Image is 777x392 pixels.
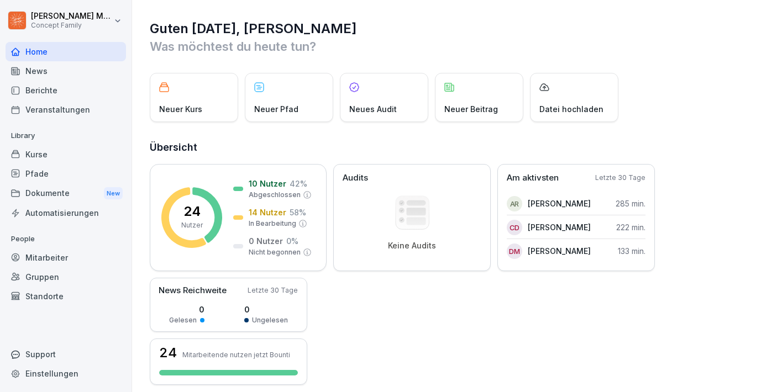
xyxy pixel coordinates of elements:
[616,221,645,233] p: 222 min.
[159,103,202,115] p: Neuer Kurs
[169,304,204,315] p: 0
[444,103,498,115] p: Neuer Beitrag
[169,315,197,325] p: Gelesen
[244,304,288,315] p: 0
[507,172,559,184] p: Am aktivsten
[249,178,286,189] p: 10 Nutzer
[150,20,760,38] h1: Guten [DATE], [PERSON_NAME]
[183,205,201,218] p: 24
[6,183,126,204] div: Dokumente
[31,22,112,29] p: Concept Family
[252,315,288,325] p: Ungelesen
[159,346,177,359] h3: 24
[595,173,645,183] p: Letzte 30 Tage
[528,245,591,257] p: [PERSON_NAME]
[182,351,290,359] p: Mitarbeitende nutzen jetzt Bounti
[6,100,126,119] a: Veranstaltungen
[507,243,522,259] div: DM
[290,178,307,189] p: 42 %
[6,267,126,287] a: Gruppen
[6,287,126,306] a: Standorte
[539,103,603,115] p: Datei hochladen
[6,127,126,145] p: Library
[6,230,126,248] p: People
[181,220,203,230] p: Nutzer
[6,164,126,183] a: Pfade
[6,364,126,383] a: Einstellungen
[343,172,368,184] p: Audits
[249,206,286,218] p: 14 Nutzer
[31,12,112,21] p: [PERSON_NAME] Moraitis
[6,61,126,81] a: News
[528,198,591,209] p: [PERSON_NAME]
[507,220,522,235] div: CD
[388,241,436,251] p: Keine Audits
[6,203,126,223] a: Automatisierungen
[6,345,126,364] div: Support
[150,140,760,155] h2: Übersicht
[6,183,126,204] a: DokumenteNew
[616,198,645,209] p: 285 min.
[528,221,591,233] p: [PERSON_NAME]
[249,219,296,229] p: In Bearbeitung
[618,245,645,257] p: 133 min.
[286,235,298,247] p: 0 %
[6,42,126,61] a: Home
[507,196,522,211] div: AR
[290,206,306,218] p: 58 %
[6,81,126,100] a: Berichte
[248,285,298,295] p: Letzte 30 Tage
[249,190,301,200] p: Abgeschlossen
[159,284,227,297] p: News Reichweite
[150,38,760,55] p: Was möchtest du heute tun?
[104,187,123,200] div: New
[249,247,301,257] p: Nicht begonnen
[249,235,283,247] p: 0 Nutzer
[6,145,126,164] a: Kurse
[349,103,397,115] p: Neues Audit
[6,248,126,267] a: Mitarbeiter
[254,103,298,115] p: Neuer Pfad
